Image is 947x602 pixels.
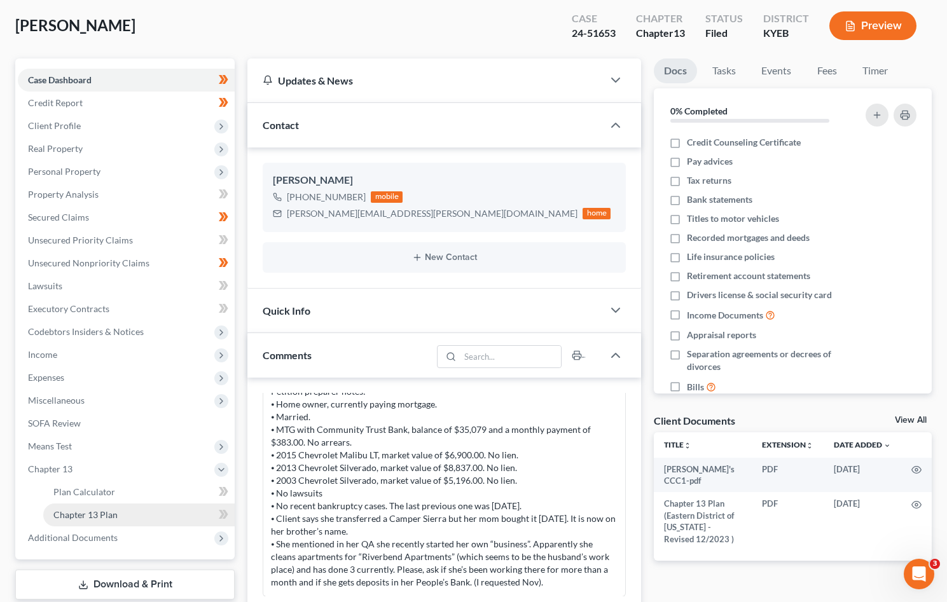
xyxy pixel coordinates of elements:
[28,235,133,245] span: Unsecured Priority Claims
[18,252,235,275] a: Unsecured Nonpriority Claims
[763,11,809,26] div: District
[687,381,704,393] span: Bills
[654,58,697,83] a: Docs
[824,492,901,551] td: [DATE]
[852,58,898,83] a: Timer
[28,189,99,200] span: Property Analysis
[883,442,891,449] i: expand_more
[687,193,752,206] span: Bank statements
[824,458,901,493] td: [DATE]
[28,395,85,406] span: Miscellaneous
[687,348,851,373] span: Separation agreements or decrees of divorces
[28,280,62,291] span: Lawsuits
[806,442,813,449] i: unfold_more
[15,570,235,599] a: Download & Print
[28,257,149,268] span: Unsecured Nonpriority Claims
[834,440,891,449] a: Date Added expand_more
[28,349,57,360] span: Income
[28,303,109,314] span: Executory Contracts
[687,231,810,244] span: Recorded mortgages and deeds
[687,155,733,168] span: Pay advices
[829,11,916,40] button: Preview
[18,69,235,92] a: Case Dashboard
[763,26,809,41] div: KYEB
[684,442,691,449] i: unfold_more
[263,119,299,131] span: Contact
[705,11,743,26] div: Status
[636,26,685,41] div: Chapter
[18,183,235,206] a: Property Analysis
[18,298,235,320] a: Executory Contracts
[271,385,618,589] div: Petition preparer notes: ⦁ Home owner, currently paying mortgage. ⦁ Married. ⦁ MTG with Community...
[287,207,577,220] div: [PERSON_NAME][EMAIL_ADDRESS][PERSON_NAME][DOMAIN_NAME]
[752,492,824,551] td: PDF
[263,349,312,361] span: Comments
[904,559,934,589] iframe: Intercom live chat
[18,229,235,252] a: Unsecured Priority Claims
[18,412,235,435] a: SOFA Review
[687,136,801,149] span: Credit Counseling Certificate
[687,329,756,341] span: Appraisal reports
[752,458,824,493] td: PDF
[28,74,92,85] span: Case Dashboard
[28,120,81,131] span: Client Profile
[762,440,813,449] a: Extensionunfold_more
[263,74,588,87] div: Updates & News
[583,208,611,219] div: home
[53,486,115,497] span: Plan Calculator
[654,458,752,493] td: [PERSON_NAME]'s CCC1-pdf
[670,106,728,116] strong: 0% Completed
[806,58,847,83] a: Fees
[28,97,83,108] span: Credit Report
[15,16,135,34] span: [PERSON_NAME]
[702,58,746,83] a: Tasks
[28,463,73,474] span: Chapter 13
[53,509,118,520] span: Chapter 13 Plan
[687,174,731,187] span: Tax returns
[28,326,144,337] span: Codebtors Insiders & Notices
[18,275,235,298] a: Lawsuits
[460,346,562,367] input: Search...
[930,559,940,569] span: 3
[687,270,810,282] span: Retirement account statements
[28,143,83,154] span: Real Property
[895,416,927,425] a: View All
[654,414,735,427] div: Client Documents
[664,440,691,449] a: Titleunfold_more
[572,26,616,41] div: 24-51653
[636,11,685,26] div: Chapter
[687,309,763,322] span: Income Documents
[572,11,616,26] div: Case
[705,26,743,41] div: Filed
[751,58,801,83] a: Events
[28,372,64,383] span: Expenses
[28,418,81,428] span: SOFA Review
[28,166,100,177] span: Personal Property
[18,206,235,229] a: Secured Claims
[263,304,310,317] span: Quick Info
[273,173,616,188] div: [PERSON_NAME]
[28,441,72,451] span: Means Test
[654,492,752,551] td: Chapter 13 Plan (Eastern District of [US_STATE] - Revised 12/2023 )
[287,191,366,203] div: [PHONE_NUMBER]
[43,503,235,526] a: Chapter 13 Plan
[674,27,685,39] span: 13
[43,481,235,503] a: Plan Calculator
[687,250,775,263] span: Life insurance policies
[18,92,235,114] a: Credit Report
[687,212,779,225] span: Titles to motor vehicles
[28,212,89,222] span: Secured Claims
[28,532,118,543] span: Additional Documents
[687,289,832,301] span: Drivers license & social security card
[273,252,616,263] button: New Contact
[371,191,403,203] div: mobile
